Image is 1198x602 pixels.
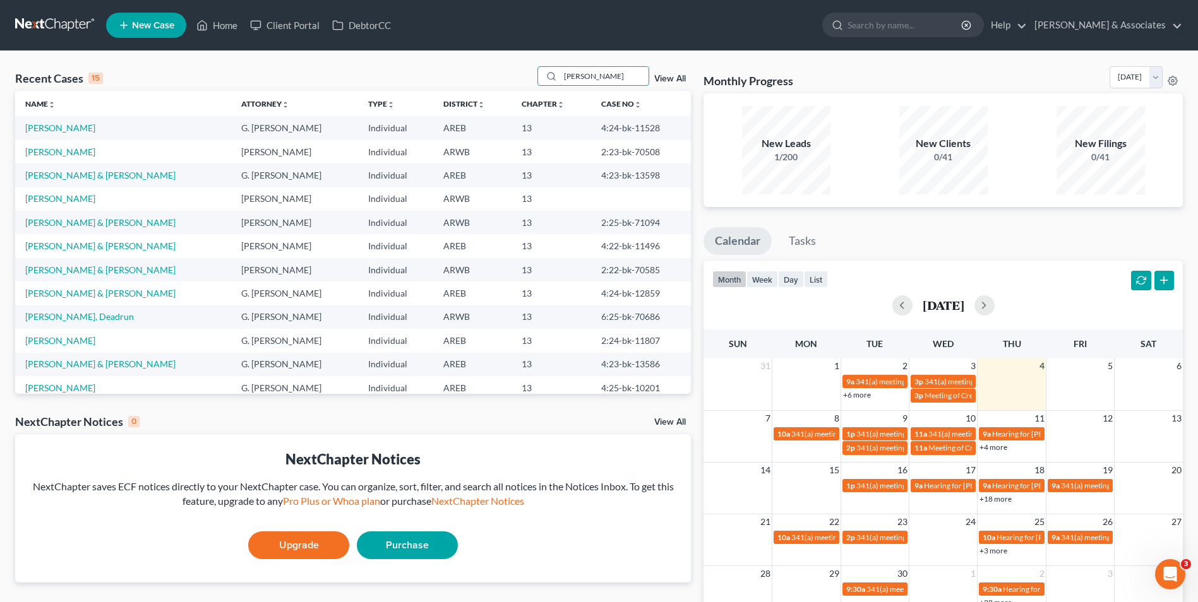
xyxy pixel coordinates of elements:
span: 9 [901,411,909,426]
span: Wed [933,338,954,349]
span: Hearing for [PERSON_NAME] [992,481,1091,490]
td: [PERSON_NAME] [231,187,358,211]
span: 4 [1038,358,1046,374]
span: 19 [1101,463,1114,478]
div: 0 [128,416,140,427]
a: [PERSON_NAME] & [PERSON_NAME] [25,240,176,251]
span: 26 [1101,514,1114,529]
a: Help [985,14,1027,37]
td: Individual [358,376,433,399]
span: 9a [846,377,854,386]
a: [PERSON_NAME] [25,193,95,204]
td: G. [PERSON_NAME] [231,116,358,139]
td: Individual [358,258,433,281]
span: Hearing for [PERSON_NAME] [997,533,1095,542]
span: 9a [1051,533,1060,542]
div: New Clients [899,136,988,151]
td: G. [PERSON_NAME] [231,329,358,352]
span: 10 [964,411,977,426]
td: ARWB [433,187,512,211]
td: ARWB [433,258,512,281]
span: 18 [1033,463,1046,478]
td: 13 [512,258,592,281]
td: [PERSON_NAME] [231,258,358,281]
td: ARWB [433,140,512,163]
a: Chapterunfold_more [522,99,565,109]
span: 341(a) meeting for [PERSON_NAME] and [PERSON_NAME] [928,429,1125,439]
a: [PERSON_NAME] & [PERSON_NAME] [25,170,176,180]
button: list [804,271,828,288]
td: 13 [512,116,592,139]
td: AREB [433,234,512,257]
input: Search by name... [848,13,963,37]
a: [PERSON_NAME] & Associates [1028,14,1182,37]
div: New Leads [742,136,830,151]
i: unfold_more [387,101,395,109]
td: AREB [433,116,512,139]
span: 31 [759,358,772,374]
td: 13 [512,211,592,234]
td: Individual [358,211,433,234]
a: View All [654,418,686,427]
a: [PERSON_NAME] & [PERSON_NAME] [25,217,176,228]
td: 2:22-bk-70585 [591,258,691,281]
a: NextChapter Notices [431,495,524,507]
a: [PERSON_NAME] & [PERSON_NAME] [25,264,176,275]
a: Tasks [777,227,827,255]
i: unfold_more [557,101,565,109]
span: Hearing for [PERSON_NAME] Provence [924,481,1055,490]
a: DebtorCC [326,14,397,37]
div: Recent Cases [15,71,103,86]
span: New Case [132,21,174,30]
span: 341(a) meeting for [PERSON_NAME] [856,481,978,490]
a: [PERSON_NAME], Deadrun [25,311,134,322]
a: Upgrade [248,531,349,559]
td: 13 [512,163,592,187]
span: 29 [828,566,841,581]
span: 28 [759,566,772,581]
span: 10a [777,533,790,542]
span: 6 [1175,358,1183,374]
div: 1/200 [742,151,830,163]
div: NextChapter saves ECF notices directly to your NextChapter case. You can organize, sort, filter, ... [25,480,681,509]
span: Thu [1003,338,1021,349]
a: Pro Plus or Whoa plan [283,495,380,507]
span: Meeting of Creditors for [PERSON_NAME] and [PERSON_NAME] [925,391,1139,400]
td: 4:23-bk-13586 [591,353,691,376]
td: AREB [433,376,512,399]
span: 12 [1101,411,1114,426]
div: 0/41 [1057,151,1145,163]
td: 13 [512,376,592,399]
span: 9a [983,481,991,490]
td: Individual [358,329,433,352]
span: 2 [1038,566,1046,581]
span: Fri [1074,338,1087,349]
span: 341(a) meeting for [PERSON_NAME] & [PERSON_NAME] [791,429,980,439]
a: Typeunfold_more [368,99,395,109]
span: 1 [969,566,977,581]
a: +18 more [979,494,1012,504]
a: +4 more [979,442,1007,452]
span: 25 [1033,514,1046,529]
div: NextChapter Notices [25,449,681,469]
span: 11a [914,443,927,452]
span: 10a [777,429,790,439]
td: Individual [358,163,433,187]
span: 10a [983,533,995,542]
iframe: Intercom live chat [1155,559,1185,589]
span: 14 [759,463,772,478]
a: [PERSON_NAME] [25,146,95,157]
a: Districtunfold_more [443,99,485,109]
span: Meeting of Creditors for [PERSON_NAME] and [PERSON_NAME] [928,443,1143,452]
span: 15 [828,463,841,478]
td: ARWB [433,211,512,234]
td: AREB [433,281,512,305]
span: 24 [964,514,977,529]
td: 4:25-bk-10201 [591,376,691,399]
a: Home [190,14,244,37]
td: [PERSON_NAME] [231,140,358,163]
td: 6:25-bk-70686 [591,305,691,329]
span: 9a [1051,481,1060,490]
span: 2p [846,443,855,452]
td: AREB [433,163,512,187]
